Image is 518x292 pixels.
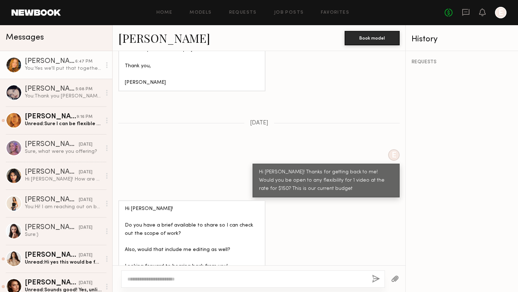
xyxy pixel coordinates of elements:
div: Hi [PERSON_NAME]! Thanks for getting back to me! Would you be open to any flexibility for 1 video... [259,168,393,193]
div: You: Thank you [PERSON_NAME]! I submitted a revision - let me know if you got it :) [25,93,101,100]
a: Job Posts [274,10,304,15]
a: Favorites [321,10,349,15]
div: You: Hi! I am reaching out on behalf of our brand Skin Gym (@skingymco). We discovered your page ... [25,204,101,210]
a: Requests [229,10,257,15]
div: Hi [PERSON_NAME]! Do you have a brief available to share so I can check out the scope of work? Al... [125,205,259,288]
div: [DATE] [79,252,92,259]
div: [DATE] [79,169,92,176]
div: [DATE] [79,280,92,287]
div: [PERSON_NAME] [25,86,76,93]
div: [PERSON_NAME] [25,58,75,65]
div: 9:16 PM [77,114,92,120]
div: [DATE] [79,224,92,231]
a: Home [156,10,173,15]
div: [PERSON_NAME] [25,169,79,176]
button: Book model [345,31,400,45]
div: [PERSON_NAME] [25,113,77,120]
div: [PERSON_NAME] [25,279,79,287]
div: You: Yes we'll put that together! Also I wanted to confirm that this is for unlimited usage [25,65,101,72]
div: [PERSON_NAME] [25,252,79,259]
a: Models [190,10,212,15]
div: Sure:) [25,231,101,238]
div: Hi [PERSON_NAME]! How are you doing? My usual rate for a UGC video is $2000 for recording, editin... [25,176,101,183]
div: Unread: Hi yes this would be for 4 hours correct? [25,259,101,266]
div: [PERSON_NAME] [25,196,79,204]
div: REQUESTS [412,60,512,65]
a: E [495,7,506,18]
div: [PERSON_NAME] [25,141,79,148]
div: 6:47 PM [75,58,92,65]
a: [PERSON_NAME] [118,30,210,46]
div: [DATE] [79,197,92,204]
a: Book model [345,35,400,41]
span: Messages [6,33,44,42]
div: Unread: Sure I can be flexible at 150! [25,120,101,127]
div: [PERSON_NAME] [25,224,79,231]
span: [DATE] [250,120,268,126]
div: [DATE] [79,141,92,148]
div: History [412,35,512,44]
div: Sure, what were you offering? [25,148,101,155]
div: 5:08 PM [76,86,92,93]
